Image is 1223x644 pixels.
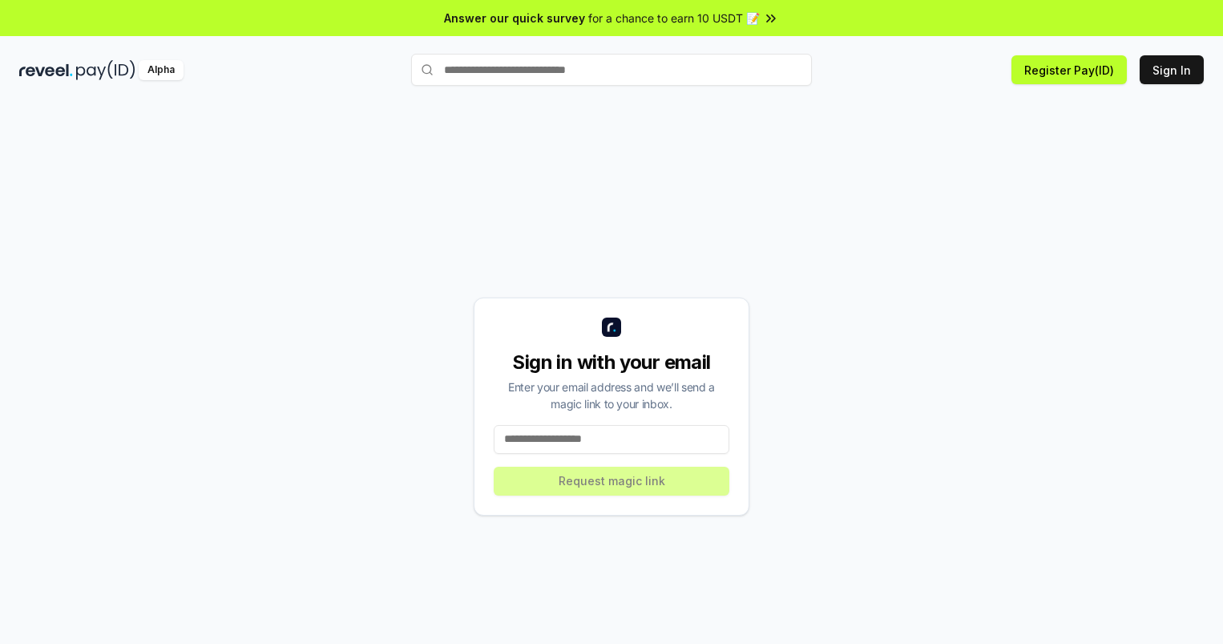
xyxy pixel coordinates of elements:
span: Answer our quick survey [444,10,585,26]
img: logo_small [602,318,621,337]
img: pay_id [76,60,135,80]
button: Register Pay(ID) [1011,55,1127,84]
span: for a chance to earn 10 USDT 📝 [588,10,760,26]
img: reveel_dark [19,60,73,80]
div: Sign in with your email [494,350,729,375]
div: Alpha [139,60,184,80]
button: Sign In [1140,55,1204,84]
div: Enter your email address and we’ll send a magic link to your inbox. [494,379,729,412]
